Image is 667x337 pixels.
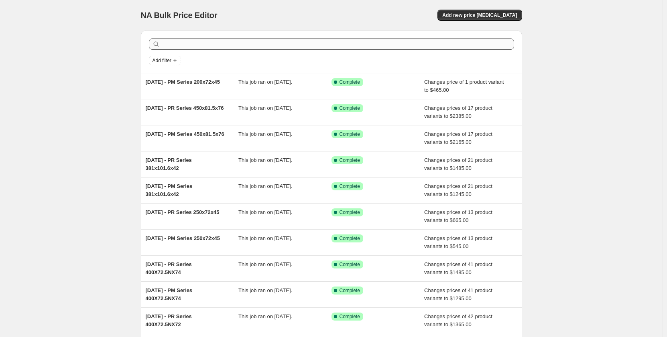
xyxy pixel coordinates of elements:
[340,287,360,294] span: Complete
[238,313,292,319] span: This job ran on [DATE].
[424,157,492,171] span: Changes prices of 21 product variants to $1485.00
[340,105,360,111] span: Complete
[424,131,492,145] span: Changes prices of 17 product variants to $2165.00
[238,157,292,163] span: This job ran on [DATE].
[424,209,492,223] span: Changes prices of 13 product variants to $665.00
[442,12,517,18] span: Add new price [MEDICAL_DATA]
[146,105,224,111] span: [DATE] - PR Series 450x81.5x76
[424,313,492,327] span: Changes prices of 42 product variants to $1365.00
[424,105,492,119] span: Changes prices of 17 product variants to $2385.00
[340,131,360,137] span: Complete
[141,11,218,20] span: NA Bulk Price Editor
[238,183,292,189] span: This job ran on [DATE].
[146,79,220,85] span: [DATE] - PM Series 200x72x45
[340,79,360,85] span: Complete
[424,261,492,275] span: Changes prices of 41 product variants to $1485.00
[146,313,192,327] span: [DATE] - PR Series 400X72.5NX72
[340,157,360,163] span: Complete
[340,235,360,242] span: Complete
[238,235,292,241] span: This job ran on [DATE].
[146,261,192,275] span: [DATE] - PR Series 400X72.5NX74
[238,287,292,293] span: This job ran on [DATE].
[146,157,192,171] span: [DATE] - PR Series 381x101.6x42
[437,10,522,21] button: Add new price [MEDICAL_DATA]
[424,287,492,301] span: Changes prices of 41 product variants to $1295.00
[238,131,292,137] span: This job ran on [DATE].
[146,209,220,215] span: [DATE] - PR Series 250x72x45
[153,57,171,64] span: Add filter
[424,183,492,197] span: Changes prices of 21 product variants to $1245.00
[424,79,504,93] span: Changes price of 1 product variant to $465.00
[238,79,292,85] span: This job ran on [DATE].
[238,105,292,111] span: This job ran on [DATE].
[424,235,492,249] span: Changes prices of 13 product variants to $545.00
[340,261,360,268] span: Complete
[340,183,360,190] span: Complete
[340,209,360,216] span: Complete
[340,313,360,320] span: Complete
[146,183,193,197] span: [DATE] - PM Series 381x101.6x42
[146,235,220,241] span: [DATE] - PM Series 250x72x45
[238,209,292,215] span: This job ran on [DATE].
[146,287,193,301] span: [DATE] - PM Series 400X72.5NX74
[149,56,181,65] button: Add filter
[238,261,292,267] span: This job ran on [DATE].
[146,131,224,137] span: [DATE] - PM Series 450x81.5x76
